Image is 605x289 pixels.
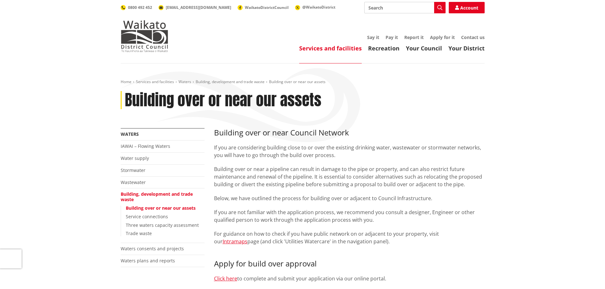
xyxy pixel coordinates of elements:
[295,4,335,10] a: @WaikatoDistrict
[121,167,145,173] a: Stormwater
[461,34,485,40] a: Contact us
[214,194,485,202] p: Below, we have outlined the process for building over or adjacent to Council Infrastructure.
[223,238,247,245] a: Intramaps
[449,2,485,13] a: Account
[121,20,168,52] img: Waikato District Council - Te Kaunihera aa Takiwaa o Waikato
[126,230,152,236] a: Trade waste
[214,144,485,159] p: If you are considering building close to or over the existing drinking water, wastewater or storm...
[126,205,196,211] a: Building over or near our assets
[121,191,193,202] a: Building, development and trade waste
[121,79,485,85] nav: breadcrumb
[121,155,149,161] a: Water supply
[214,259,485,268] h3: Apply for build over approval
[121,143,170,149] a: IAWAI – Flowing Waters
[196,79,265,84] a: Building, development and trade waste
[238,5,289,10] a: WaikatoDistrictCouncil
[368,44,400,52] a: Recreation
[121,179,146,185] a: Wastewater
[302,4,335,10] span: @WaikatoDistrict
[121,79,131,84] a: Home
[214,275,485,282] p: to complete and submit your application via our online portal.
[121,246,184,252] a: Waters consents and projects
[448,44,485,52] a: Your District
[214,165,485,188] p: Building over or near a pipeline can result in damage to the pipe or property, and can also restr...
[121,258,175,264] a: Waters plans and reports
[269,79,326,84] span: Building over or near our assets
[214,275,237,282] a: Click here
[136,79,174,84] a: Services and facilities
[404,34,424,40] a: Report it
[166,5,231,10] span: [EMAIL_ADDRESS][DOMAIN_NAME]
[367,34,379,40] a: Say it
[214,208,485,224] p: If you are not familiar with the application process, we recommend you consult a designer, Engine...
[125,91,321,109] h1: Building over or near our assets
[128,5,152,10] span: 0800 492 452
[214,128,485,137] h3: Building over or near Council Network
[158,5,231,10] a: [EMAIL_ADDRESS][DOMAIN_NAME]
[121,131,139,137] a: Waters
[245,5,289,10] span: WaikatoDistrictCouncil
[214,230,485,245] p: For guidance on how to check if you have public network on or adjacent to your property, visit ou...
[386,34,398,40] a: Pay it
[126,213,168,220] a: Service connections
[178,79,191,84] a: Waters
[121,5,152,10] a: 0800 492 452
[126,222,199,228] a: Three waters capacity assessment
[299,44,362,52] a: Services and facilities
[364,2,446,13] input: Search input
[406,44,442,52] a: Your Council
[430,34,455,40] a: Apply for it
